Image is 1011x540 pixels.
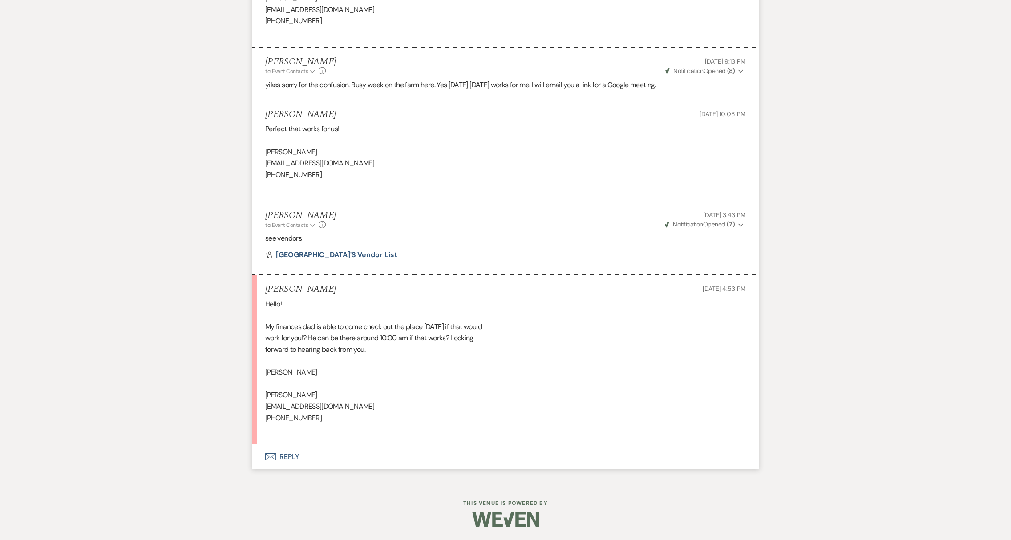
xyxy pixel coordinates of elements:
[265,210,336,221] h5: [PERSON_NAME]
[265,222,308,229] span: to: Event Contacts
[665,220,735,228] span: Opened
[265,67,316,75] button: to: Event Contacts
[265,251,397,258] a: [GEOGRAPHIC_DATA]'s Vendor List
[265,79,746,91] p: yikes sorry for the confusion. Busy week on the farm here. Yes [DATE] [DATE] works for me. I will...
[252,444,759,469] button: Reply
[700,110,746,118] span: [DATE] 10:08 PM
[265,233,746,244] p: see vendors
[265,109,336,120] h5: [PERSON_NAME]
[265,68,308,75] span: to: Event Contacts
[265,221,316,229] button: to: Event Contacts
[664,66,746,76] button: NotificationOpened (8)
[705,57,746,65] span: [DATE] 9:13 PM
[703,211,746,219] span: [DATE] 3:43 PM
[703,285,746,293] span: [DATE] 4:53 PM
[673,220,703,228] span: Notification
[265,56,336,68] h5: [PERSON_NAME]
[663,220,746,229] button: NotificationOpened (7)
[276,250,397,259] span: [GEOGRAPHIC_DATA]'s Vendor List
[727,220,735,228] strong: ( 7 )
[265,298,746,435] div: Hello! My finances dad is able to come check out the place [DATE] if that would work for you!? He...
[472,504,539,535] img: Weven Logo
[665,67,735,75] span: Opened
[265,123,746,192] div: Perfect that works for us! [PERSON_NAME] [EMAIL_ADDRESS][DOMAIN_NAME] [PHONE_NUMBER]
[727,67,735,75] strong: ( 8 )
[265,284,336,295] h5: [PERSON_NAME]
[673,67,703,75] span: Notification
